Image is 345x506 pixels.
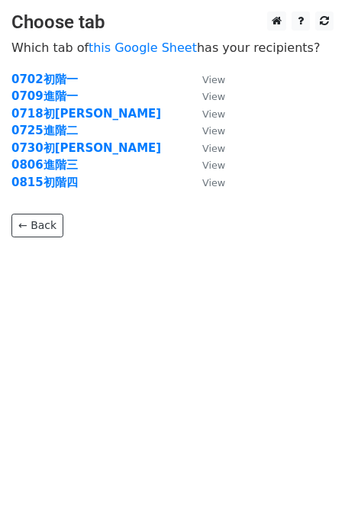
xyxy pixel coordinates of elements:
[187,158,225,172] a: View
[187,176,225,189] a: View
[11,107,161,121] a: 0718初[PERSON_NAME]
[187,141,225,155] a: View
[187,73,225,86] a: View
[202,108,225,120] small: View
[202,177,225,189] small: View
[187,107,225,121] a: View
[11,40,334,56] p: Which tab of has your recipients?
[11,141,161,155] a: 0730初[PERSON_NAME]
[89,40,197,55] a: this Google Sheet
[187,89,225,103] a: View
[11,176,78,189] a: 0815初階四
[202,91,225,102] small: View
[202,160,225,171] small: View
[202,74,225,85] small: View
[202,143,225,154] small: View
[11,73,78,86] a: 0702初階一
[11,89,78,103] a: 0709進階一
[11,158,78,172] a: 0806進階三
[11,11,334,34] h3: Choose tab
[11,124,78,137] a: 0725進階二
[11,214,63,237] a: ← Back
[187,124,225,137] a: View
[202,125,225,137] small: View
